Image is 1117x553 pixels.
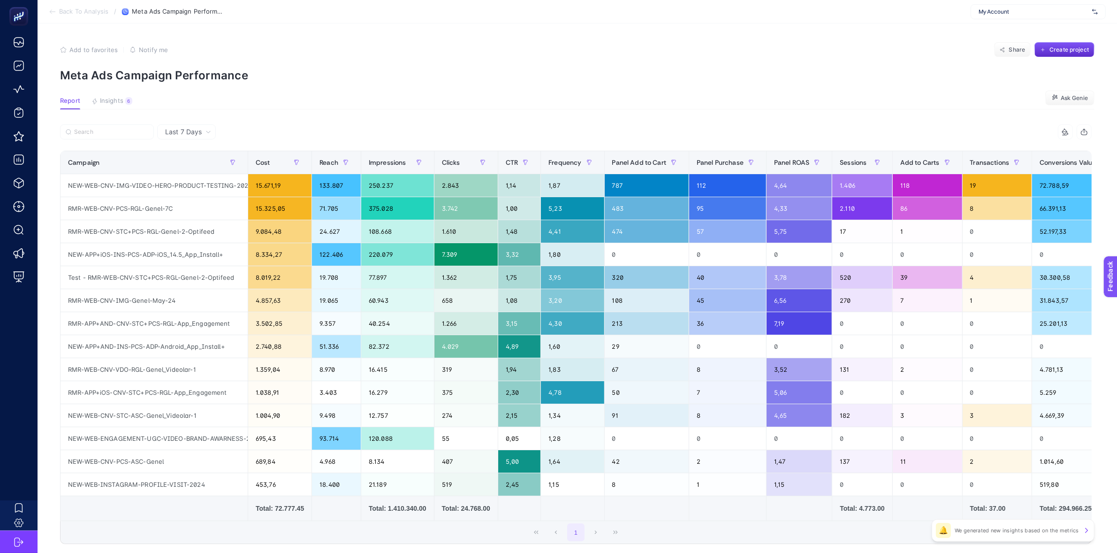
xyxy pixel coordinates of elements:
[893,335,962,358] div: 0
[1061,94,1088,102] span: Ask Genie
[312,312,361,335] div: 9.357
[256,159,270,166] span: Cost
[832,450,892,473] div: 137
[893,358,962,381] div: 2
[605,427,689,450] div: 0
[248,450,312,473] div: 689,84
[832,427,892,450] div: 0
[832,358,892,381] div: 131
[541,220,604,243] div: 4,41
[312,289,361,312] div: 19.065
[970,159,1010,166] span: Transactions
[689,450,766,473] div: 2
[893,473,962,496] div: 0
[963,381,1032,404] div: 0
[832,312,892,335] div: 0
[541,197,604,220] div: 5,23
[832,220,892,243] div: 17
[125,97,132,105] div: 6
[612,159,666,166] span: Panel Add to Cart
[893,220,962,243] div: 1
[832,243,892,266] div: 0
[498,289,540,312] div: 1,08
[506,159,518,166] span: CTR
[767,197,832,220] div: 4,33
[312,473,361,496] div: 18.400
[361,335,434,358] div: 82.372
[893,174,962,197] div: 118
[361,404,434,427] div: 12.757
[61,404,248,427] div: NEW-WEB-CNV-STC-ASC-Genel_Videolar-1
[434,358,498,381] div: 319
[689,243,766,266] div: 0
[69,46,118,54] span: Add to favorites
[361,427,434,450] div: 120.088
[1049,46,1089,54] span: Create project
[248,197,312,220] div: 15.325,05
[312,450,361,473] div: 4.968
[605,312,689,335] div: 213
[963,289,1032,312] div: 1
[541,450,604,473] div: 1,64
[605,381,689,404] div: 50
[248,174,312,197] div: 15.671,19
[312,427,361,450] div: 93.714
[605,266,689,289] div: 320
[1009,46,1026,54] span: Share
[434,404,498,427] div: 274
[312,197,361,220] div: 71.705
[605,220,689,243] div: 474
[248,381,312,404] div: 1.038,91
[248,312,312,335] div: 3.502,85
[61,381,248,404] div: RMR-APP+iOS-CNV-STC+PCS-RGL-App_Engagement
[605,243,689,266] div: 0
[900,159,940,166] span: Add to Carts
[1040,504,1111,513] div: Total: 294.966.25
[541,174,604,197] div: 1,87
[61,473,248,496] div: NEW-WEB-INSTAGRAM-PROFILE-VISIT-2024
[963,197,1032,220] div: 8
[312,243,361,266] div: 122.406
[434,197,498,220] div: 3.742
[74,129,148,136] input: Search
[541,243,604,266] div: 1,80
[832,381,892,404] div: 0
[605,335,689,358] div: 29
[893,312,962,335] div: 0
[248,358,312,381] div: 1.359,04
[434,450,498,473] div: 407
[893,450,962,473] div: 11
[963,473,1032,496] div: 0
[165,127,202,137] span: Last 7 Days
[498,358,540,381] div: 1,94
[434,427,498,450] div: 55
[893,427,962,450] div: 0
[767,266,832,289] div: 3,78
[689,358,766,381] div: 8
[541,473,604,496] div: 1,15
[361,197,434,220] div: 375.028
[498,404,540,427] div: 2,15
[61,358,248,381] div: RMR-WEB-CNV-VDO-RGL-Genel_Videolar-1
[498,381,540,404] div: 2,30
[61,243,248,266] div: NEW-APP+iOS-INS-PCS-ADP-iOS_14.5_App_Install+
[434,473,498,496] div: 519
[100,97,123,105] span: Insights
[767,243,832,266] div: 0
[248,473,312,496] div: 453,76
[1040,159,1096,166] span: Conversions Value
[312,335,361,358] div: 51.336
[767,220,832,243] div: 5,75
[434,243,498,266] div: 7.309
[767,358,832,381] div: 3,52
[498,174,540,197] div: 1,14
[361,266,434,289] div: 77.897
[689,174,766,197] div: 112
[498,427,540,450] div: 0,05
[963,266,1032,289] div: 4
[832,473,892,496] div: 0
[767,381,832,404] div: 5,06
[541,266,604,289] div: 3,95
[893,404,962,427] div: 3
[605,289,689,312] div: 108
